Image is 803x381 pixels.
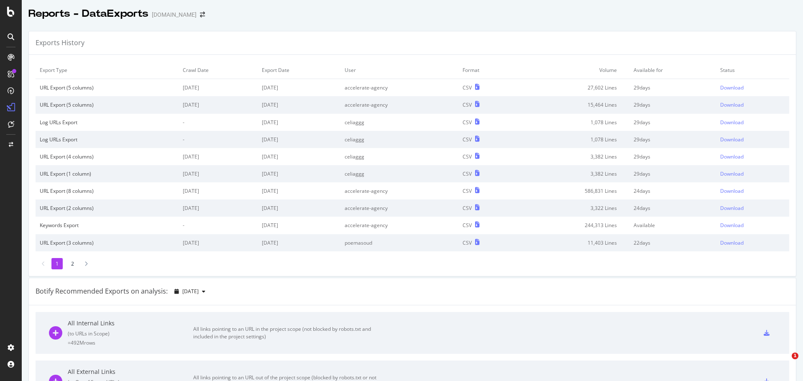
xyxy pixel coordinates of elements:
div: csv-export [764,330,770,336]
td: celiaggg [340,148,459,165]
td: accelerate-agency [340,182,459,199]
button: [DATE] [171,285,209,298]
td: 15,464 Lines [517,96,630,113]
td: [DATE] [258,148,340,165]
a: Download [720,170,785,177]
span: 2025 Aug. 21st [182,288,199,295]
td: - [179,217,257,234]
td: 29 days [629,96,716,113]
td: 29 days [629,148,716,165]
td: 3,382 Lines [517,165,630,182]
td: 29 days [629,114,716,131]
td: Export Date [258,61,340,79]
div: Download [720,205,744,212]
td: 1,078 Lines [517,114,630,131]
div: URL Export (3 columns) [40,239,174,246]
div: URL Export (5 columns) [40,84,174,91]
td: [DATE] [258,182,340,199]
div: Download [720,222,744,229]
div: URL Export (5 columns) [40,101,174,108]
div: All Internal Links [68,319,193,327]
td: [DATE] [258,96,340,113]
td: Available for [629,61,716,79]
td: 1,078 Lines [517,131,630,148]
td: [DATE] [258,234,340,251]
td: accelerate-agency [340,199,459,217]
td: 27,602 Lines [517,79,630,97]
div: Download [720,136,744,143]
div: Download [720,239,744,246]
td: 22 days [629,234,716,251]
td: [DATE] [179,148,257,165]
iframe: Intercom live chat [775,353,795,373]
div: URL Export (1 column) [40,170,174,177]
div: Download [720,153,744,160]
div: Log URLs Export [40,119,174,126]
td: Export Type [36,61,179,79]
td: [DATE] [179,96,257,113]
td: celiaggg [340,165,459,182]
td: accelerate-agency [340,217,459,234]
td: - [179,114,257,131]
td: [DATE] [179,199,257,217]
div: ( to URLs in Scope ) [68,330,193,337]
td: 29 days [629,79,716,97]
a: Download [720,153,785,160]
div: = 492M rows [68,339,193,346]
td: accelerate-agency [340,79,459,97]
div: CSV [463,187,472,194]
div: Reports - DataExports [28,7,148,21]
td: Volume [517,61,630,79]
div: Keywords Export [40,222,174,229]
a: Download [720,84,785,91]
td: [DATE] [179,165,257,182]
a: Download [720,119,785,126]
div: Download [720,170,744,177]
div: CSV [463,170,472,177]
td: Crawl Date [179,61,257,79]
td: [DATE] [258,165,340,182]
td: [DATE] [258,114,340,131]
div: Botify Recommended Exports on analysis: [36,286,168,296]
td: accelerate-agency [340,96,459,113]
div: URL Export (2 columns) [40,205,174,212]
div: CSV [463,222,472,229]
td: [DATE] [258,199,340,217]
td: [DATE] [179,234,257,251]
td: [DATE] [258,217,340,234]
div: All links pointing to an URL in the project scope (not blocked by robots.txt and included in the ... [193,325,381,340]
td: 244,313 Lines [517,217,630,234]
li: 2 [67,258,78,269]
a: Download [720,101,785,108]
div: arrow-right-arrow-left [200,12,205,18]
div: CSV [463,153,472,160]
td: 29 days [629,165,716,182]
div: CSV [463,101,472,108]
div: [DOMAIN_NAME] [152,10,197,19]
td: [DATE] [258,131,340,148]
td: 3,382 Lines [517,148,630,165]
td: [DATE] [179,79,257,97]
div: CSV [463,239,472,246]
div: Log URLs Export [40,136,174,143]
td: 586,831 Lines [517,182,630,199]
td: - [179,131,257,148]
td: 11,403 Lines [517,234,630,251]
div: URL Export (8 columns) [40,187,174,194]
div: CSV [463,84,472,91]
td: poemasoud [340,234,459,251]
div: CSV [463,136,472,143]
td: [DATE] [258,79,340,97]
div: Exports History [36,38,84,48]
td: Status [716,61,789,79]
td: celiaggg [340,114,459,131]
div: CSV [463,119,472,126]
a: Download [720,187,785,194]
div: CSV [463,205,472,212]
td: 24 days [629,182,716,199]
div: Download [720,187,744,194]
a: Download [720,136,785,143]
div: Download [720,119,744,126]
td: [DATE] [179,182,257,199]
a: Download [720,222,785,229]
